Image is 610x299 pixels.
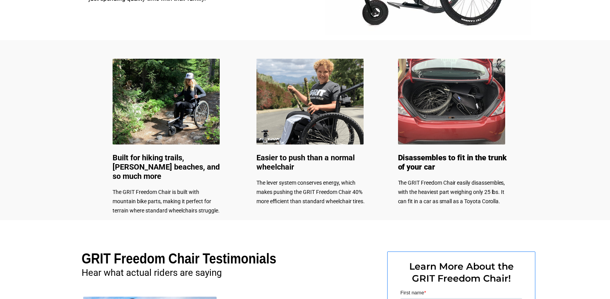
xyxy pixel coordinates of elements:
[113,153,220,181] span: Built for hiking trails, [PERSON_NAME] beaches, and so much more
[256,180,365,204] span: The lever system conserves energy, which makes pushing the GRIT Freedom Chair 40% more efficient ...
[113,189,220,214] span: The GRIT Freedom Chair is built with mountain bike parts, making it perfect for terrain where sta...
[398,153,507,172] span: Disassembles to fit in the trunk of your car
[398,180,505,204] span: The GRIT Freedom Chair easily disassembles, with the heaviest part weighing only 25 lbs. It can f...
[82,251,276,267] span: GRIT Freedom Chair Testimonials
[256,153,355,172] span: Easier to push than a normal wheelchair
[409,261,514,284] span: Learn More About the GRIT Freedom Chair!
[82,267,222,278] span: Hear what actual riders are saying
[27,187,94,201] input: Get more information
